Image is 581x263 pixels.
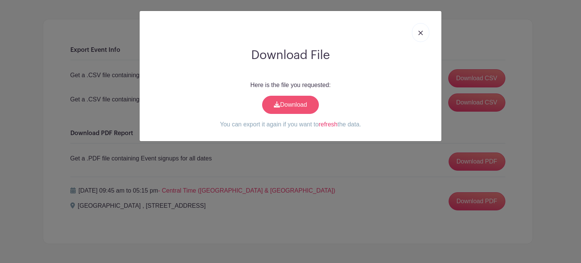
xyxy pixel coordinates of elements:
h2: Download File [146,48,435,62]
a: refresh [318,121,337,128]
p: You can export it again if you want to the data. [146,120,435,129]
p: Here is the file you requested: [146,81,435,90]
a: Download [262,96,319,114]
img: close_button-5f87c8562297e5c2d7936805f587ecaba9071eb48480494691a3f1689db116b3.svg [418,31,423,35]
